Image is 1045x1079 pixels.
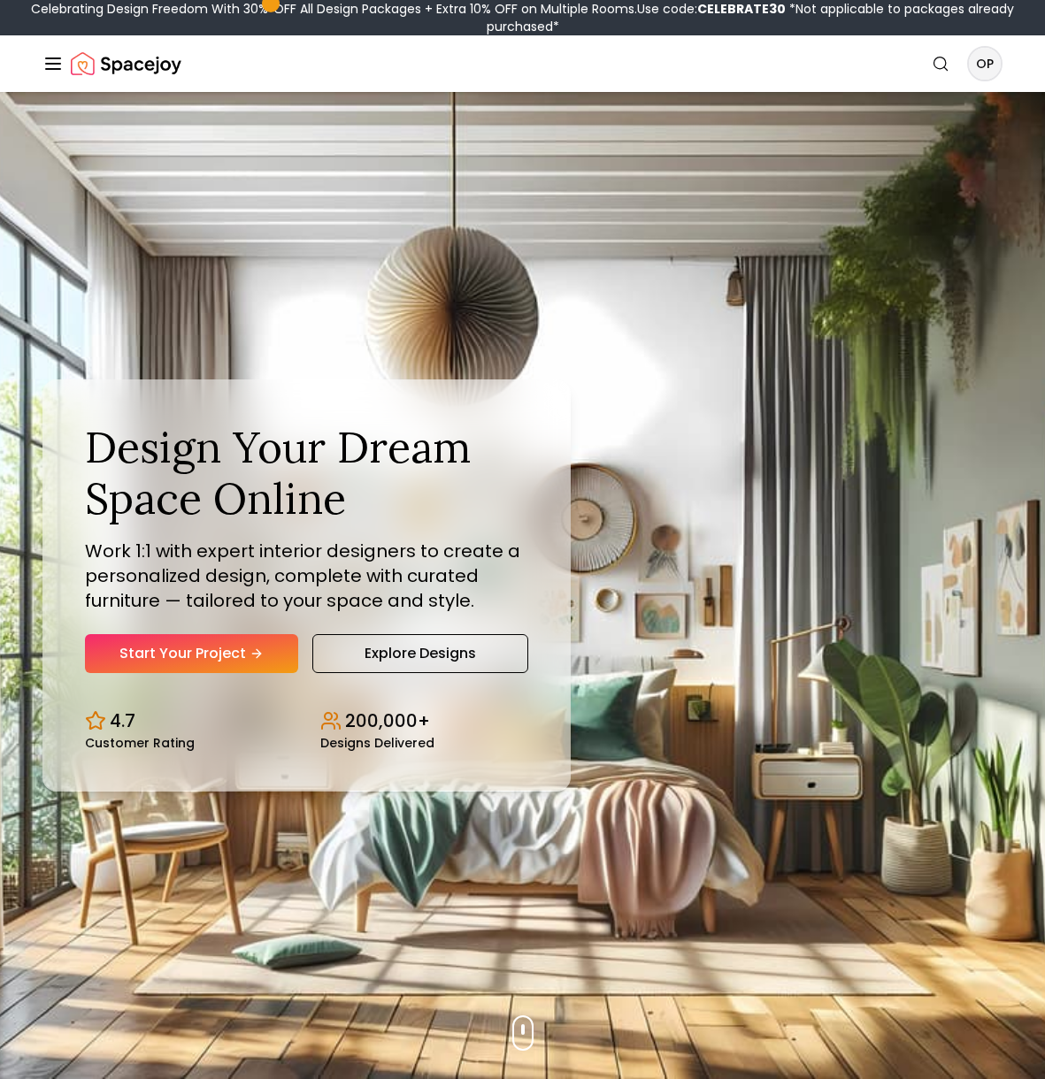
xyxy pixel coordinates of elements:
[345,708,430,733] p: 200,000+
[85,737,195,749] small: Customer Rating
[85,539,528,613] p: Work 1:1 with expert interior designers to create a personalized design, complete with curated fu...
[969,48,1001,80] span: OP
[85,694,528,749] div: Design stats
[967,46,1003,81] button: OP
[110,708,135,733] p: 4.7
[85,422,528,524] h1: Design Your Dream Space Online
[71,46,181,81] img: Spacejoy Logo
[312,634,527,673] a: Explore Designs
[42,35,1003,92] nav: Global
[85,634,298,673] a: Start Your Project
[71,46,181,81] a: Spacejoy
[320,737,434,749] small: Designs Delivered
